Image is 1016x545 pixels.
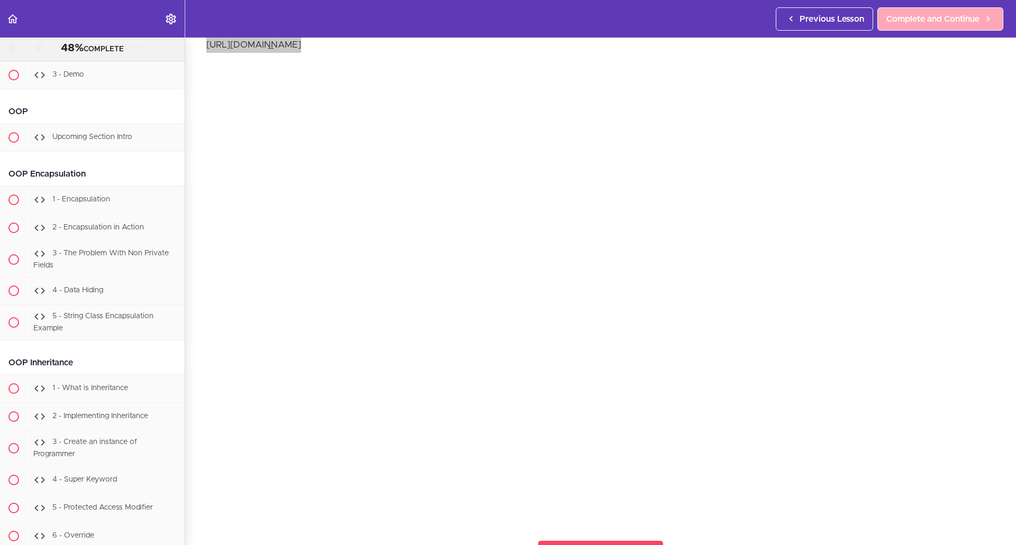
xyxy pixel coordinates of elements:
[13,42,171,56] div: COMPLETE
[52,476,117,483] span: 4 - Super Keyword
[52,384,128,392] span: 1 - What is Inheritance
[886,13,979,25] span: Complete and Continue
[52,532,94,539] span: 6 - Override
[206,37,995,53] p: [URL][DOMAIN_NAME]
[52,71,84,78] span: 3 - Demo
[877,7,1003,31] a: Complete and Continue
[52,224,144,231] span: 2 - Encapsulation in Action
[165,13,177,25] svg: Settings Menu
[61,43,84,53] span: 48%
[52,133,132,141] span: Upcoming Section Intro
[776,7,873,31] a: Previous Lesson
[33,250,169,269] span: 3 - The Problem With Non Private Fields
[52,196,110,203] span: 1 - Encapsulation
[52,412,148,420] span: 2 - Implementing Inheritance
[800,13,864,25] span: Previous Lesson
[52,504,153,511] span: 5 - Protected Access Modifier
[6,13,19,25] svg: Back to course curriculum
[33,438,137,458] span: 3 - Create an instance of Programmer
[52,287,103,294] span: 4 - Data Hiding
[33,313,153,332] span: 5 - String Class Encapsulation Example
